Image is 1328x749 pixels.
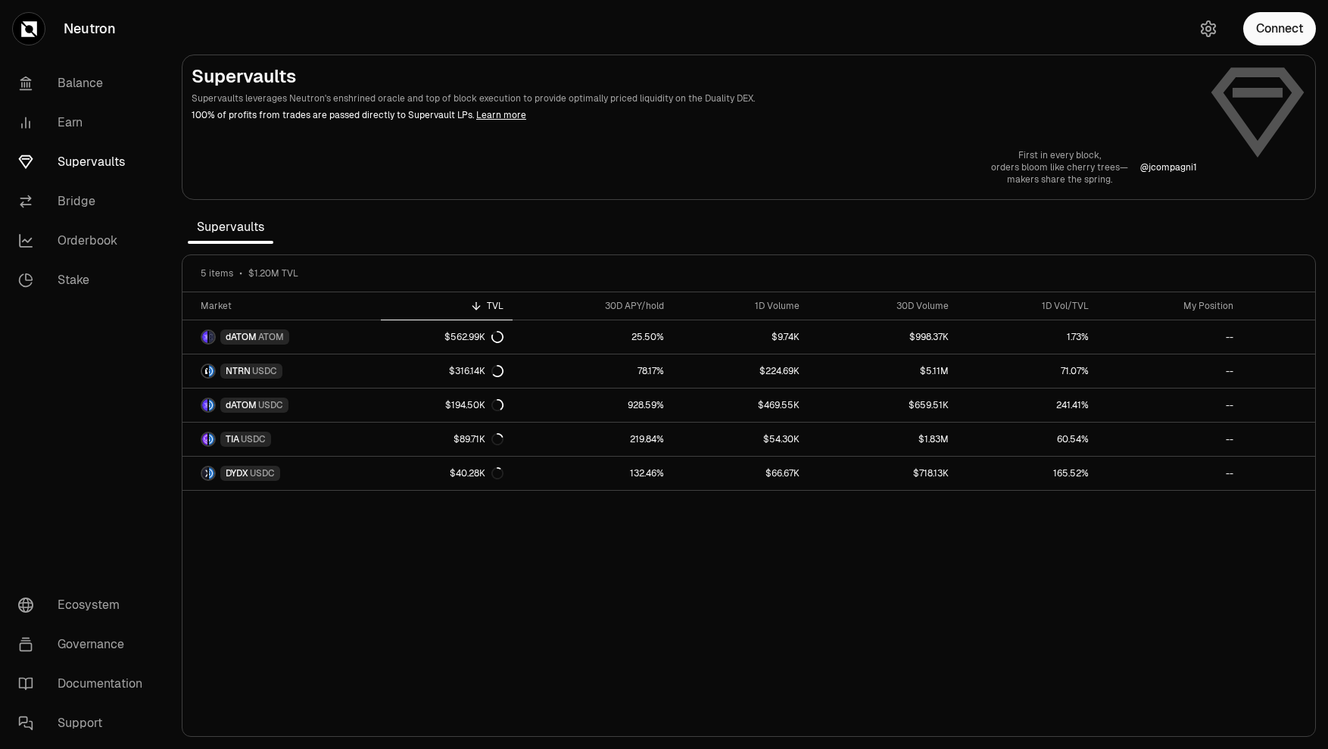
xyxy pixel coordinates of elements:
img: dATOM Logo [202,331,207,343]
span: Supervaults [188,212,273,242]
p: makers share the spring. [991,173,1128,186]
a: First in every block,orders bloom like cherry trees—makers share the spring. [991,149,1128,186]
a: $998.37K [809,320,958,354]
a: $54.30K [673,423,809,456]
p: orders bloom like cherry trees— [991,161,1128,173]
a: $66.67K [673,457,809,490]
a: $5.11M [809,354,958,388]
img: NTRN Logo [202,365,207,377]
div: My Position [1107,300,1233,312]
a: -- [1098,354,1242,388]
img: ATOM Logo [209,331,214,343]
a: $9.74K [673,320,809,354]
img: dATOM Logo [202,399,207,411]
a: @jcompagni1 [1140,161,1197,173]
a: 165.52% [958,457,1098,490]
span: DYDX [226,467,248,479]
a: -- [1098,320,1242,354]
a: $1.83M [809,423,958,456]
div: 30D APY/hold [522,300,664,312]
p: 100% of profits from trades are passed directly to Supervault LPs. [192,108,1197,122]
img: USDC Logo [209,433,214,445]
a: Supervaults [6,142,164,182]
div: Market [201,300,372,312]
a: Documentation [6,664,164,704]
a: TIA LogoUSDC LogoTIAUSDC [182,423,381,456]
span: USDC [241,433,266,445]
a: $316.14K [381,354,513,388]
span: TIA [226,433,239,445]
div: 1D Volume [682,300,800,312]
a: $562.99K [381,320,513,354]
span: dATOM [226,331,257,343]
a: 25.50% [513,320,673,354]
a: $224.69K [673,354,809,388]
a: Ecosystem [6,585,164,625]
a: $194.50K [381,389,513,422]
span: USDC [258,399,283,411]
div: $316.14K [449,365,503,377]
img: USDC Logo [209,399,214,411]
span: $1.20M TVL [248,267,298,279]
a: Orderbook [6,221,164,261]
a: Support [6,704,164,743]
a: dATOM LogoATOM LogodATOMATOM [182,320,381,354]
p: @ jcompagni1 [1140,161,1197,173]
a: Stake [6,261,164,300]
div: 1D Vol/TVL [967,300,1089,312]
a: $718.13K [809,457,958,490]
p: Supervaults leverages Neutron's enshrined oracle and top of block execution to provide optimally ... [192,92,1197,105]
p: First in every block, [991,149,1128,161]
div: $40.28K [450,467,503,479]
a: Bridge [6,182,164,221]
a: DYDX LogoUSDC LogoDYDXUSDC [182,457,381,490]
a: 241.41% [958,389,1098,422]
img: USDC Logo [209,467,214,479]
div: $89.71K [454,433,503,445]
span: 5 items [201,267,233,279]
a: 219.84% [513,423,673,456]
a: $659.51K [809,389,958,422]
span: NTRN [226,365,251,377]
a: $40.28K [381,457,513,490]
a: -- [1098,389,1242,422]
a: NTRN LogoUSDC LogoNTRNUSDC [182,354,381,388]
a: 71.07% [958,354,1098,388]
img: TIA Logo [202,433,207,445]
a: -- [1098,423,1242,456]
a: $89.71K [381,423,513,456]
div: 30D Volume [818,300,949,312]
a: Learn more [476,109,526,121]
a: 60.54% [958,423,1098,456]
a: 78.17% [513,354,673,388]
span: USDC [250,467,275,479]
div: TVL [390,300,503,312]
img: USDC Logo [209,365,214,377]
div: $562.99K [444,331,503,343]
span: USDC [252,365,277,377]
a: 132.46% [513,457,673,490]
a: Governance [6,625,164,664]
span: ATOM [258,331,284,343]
a: Balance [6,64,164,103]
img: DYDX Logo [202,467,207,479]
a: dATOM LogoUSDC LogodATOMUSDC [182,389,381,422]
div: $194.50K [445,399,503,411]
a: $469.55K [673,389,809,422]
span: dATOM [226,399,257,411]
a: Earn [6,103,164,142]
a: 928.59% [513,389,673,422]
h2: Supervaults [192,64,1197,89]
a: -- [1098,457,1242,490]
a: 1.73% [958,320,1098,354]
button: Connect [1243,12,1316,45]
